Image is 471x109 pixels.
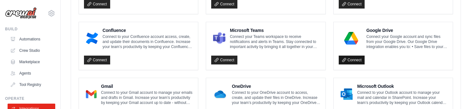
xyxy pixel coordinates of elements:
[232,90,320,105] p: Connect to your OneDrive account to access, create, and update their files in OneDrive. Increase ...
[8,68,55,78] a: Agents
[86,88,97,100] img: Gmail Logo
[103,34,193,49] p: Connect to your Confluence account access, create, and update their documents in Confluence. Incr...
[5,27,55,32] div: Build
[357,90,448,105] p: Connect to your Outlook account to manage your mail and calendar in SharePoint. Increase your tea...
[341,88,353,100] img: Microsoft Outlook Logo
[341,32,362,45] img: Google Drive Logo
[8,80,55,90] a: Tool Registry
[8,57,55,67] a: Marketplace
[232,83,320,89] h4: OneDrive
[213,32,225,45] img: Microsoft Teams Logo
[5,96,55,101] div: Operate
[8,34,55,44] a: Automations
[230,27,320,33] h4: Microsoft Teams
[230,34,320,49] p: Connect your Teams workspace to receive notifications and alerts in Teams. Stay connected to impo...
[101,83,193,89] h4: Gmail
[357,83,448,89] h4: Microsoft Outlook
[213,88,227,100] img: OneDrive Logo
[366,27,448,33] h4: Google Drive
[366,34,448,49] p: Connect your Google account and sync files from your Google Drive. Our Google Drive integration e...
[339,56,365,64] a: Connect
[5,7,37,19] img: Logo
[103,27,193,33] h4: Confluence
[8,45,55,56] a: Crew Studio
[101,90,193,105] p: Connect to your Gmail account to manage your emails and drafts in Gmail. Increase your team’s pro...
[84,56,110,64] a: Connect
[86,32,98,45] img: Confluence Logo
[211,56,237,64] a: Connect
